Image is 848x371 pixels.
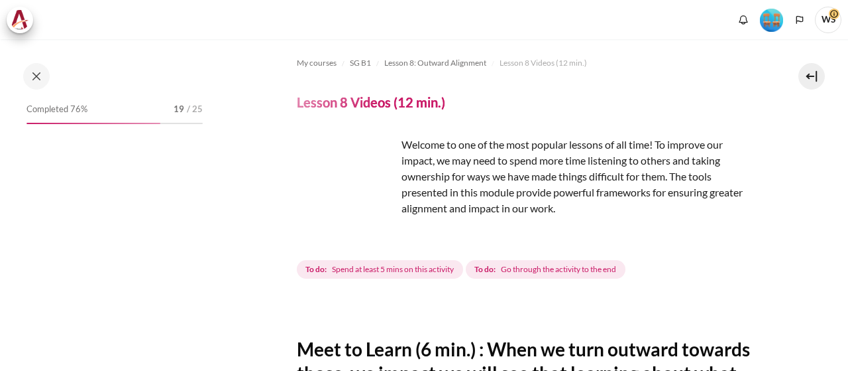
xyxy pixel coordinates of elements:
a: Level #4 [755,7,788,32]
span: SG B1 [350,57,371,69]
strong: To do: [305,263,327,275]
span: Lesson 8 Videos (12 min.) [500,57,587,69]
div: 76% [26,123,160,124]
strong: To do: [474,263,496,275]
a: Lesson 8: Outward Alignment [384,55,486,71]
p: Welcome to one of the most popular lessons of all time! To improve our impact, we may need to spe... [297,137,754,216]
div: Level #4 [760,7,783,32]
a: SG B1 [350,55,371,71]
span: 19 [174,103,184,116]
span: WS [815,7,841,33]
span: Lesson 8: Outward Alignment [384,57,486,69]
a: User menu [815,7,841,33]
span: Completed 76% [26,103,87,116]
div: Show notification window with no new notifications [733,10,753,30]
div: Completion requirements for Lesson 8 Videos (12 min.) [297,258,628,281]
a: My courses [297,55,337,71]
img: Level #4 [760,9,783,32]
h4: Lesson 8 Videos (12 min.) [297,94,445,111]
span: My courses [297,57,337,69]
a: Lesson 8 Videos (12 min.) [500,55,587,71]
a: Architeck Architeck [7,7,40,33]
img: Architeck [11,10,29,30]
img: dfg [297,137,396,236]
button: Languages [790,10,810,30]
nav: Navigation bar [297,52,754,74]
span: Spend at least 5 mins on this activity [332,263,454,275]
span: Go through the activity to the end [501,263,616,275]
span: / 25 [187,103,203,116]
